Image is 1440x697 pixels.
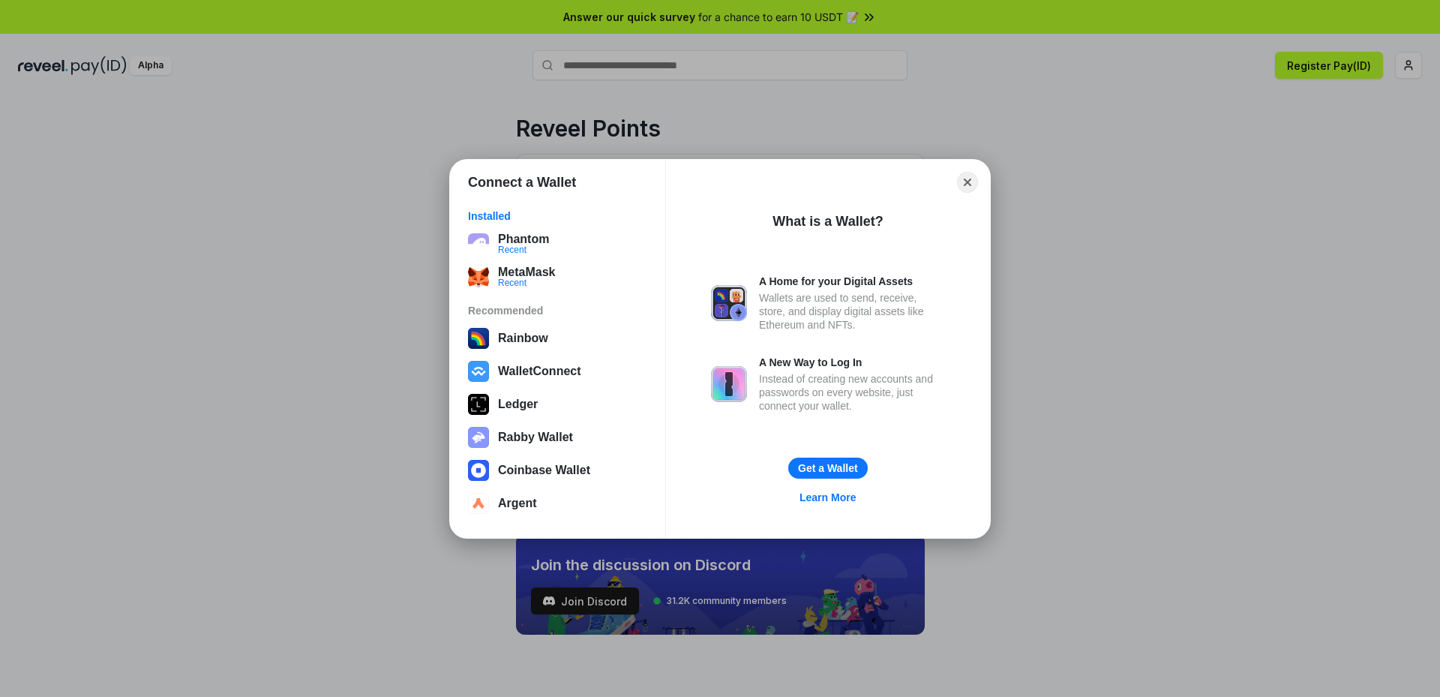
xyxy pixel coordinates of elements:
[463,389,652,419] button: Ledger
[498,332,548,345] div: Rainbow
[468,493,489,514] img: svg+xml,%3Csvg%20width%3D%2228%22%20height%3D%2228%22%20viewBox%3D%220%200%2028%2028%22%20fill%3D...
[463,262,652,292] button: MetaMaskRecent
[468,361,489,382] img: svg+xml,%3Csvg%20width%3D%2228%22%20height%3D%2228%22%20viewBox%3D%220%200%2028%2028%22%20fill%3D...
[498,464,590,477] div: Coinbase Wallet
[772,212,883,230] div: What is a Wallet?
[468,173,576,191] h1: Connect a Wallet
[790,488,865,507] a: Learn More
[957,172,978,193] button: Close
[498,265,555,278] div: MetaMask
[498,365,581,378] div: WalletConnect
[468,304,647,317] div: Recommended
[711,285,747,321] img: svg+xml,%3Csvg%20xmlns%3D%22http%3A%2F%2Fwww.w3.org%2F2000%2Fsvg%22%20fill%3D%22none%22%20viewBox...
[463,422,652,452] button: Rabby Wallet
[463,455,652,485] button: Coinbase Wallet
[498,398,538,411] div: Ledger
[468,266,489,287] img: svg+xml;base64,PHN2ZyB3aWR0aD0iMzUiIGhlaWdodD0iMzQiIHZpZXdCb3g9IjAgMCAzNSAzNCIgZmlsbD0ibm9uZSIgeG...
[498,245,549,254] div: Recent
[468,460,489,481] img: svg+xml,%3Csvg%20width%3D%2228%22%20height%3D%2228%22%20viewBox%3D%220%200%2028%2028%22%20fill%3D...
[463,356,652,386] button: WalletConnect
[498,497,537,510] div: Argent
[463,229,652,259] button: PhantomRecent
[788,458,868,479] button: Get a Wallet
[498,278,555,287] div: Recent
[468,233,489,254] img: epq2vO3P5aLWl15yRS7Q49p1fHTx2Sgh99jU3kfXv7cnPATIVQHAx5oQs66JWv3SWEjHOsb3kKgmE5WNBxBId7C8gm8wEgOvz...
[759,275,945,288] div: A Home for your Digital Assets
[799,491,856,504] div: Learn More
[468,427,489,448] img: svg+xml,%3Csvg%20xmlns%3D%22http%3A%2F%2Fwww.w3.org%2F2000%2Fsvg%22%20fill%3D%22none%22%20viewBox...
[759,372,945,413] div: Instead of creating new accounts and passwords on every website, just connect your wallet.
[498,232,549,245] div: Phantom
[711,366,747,402] img: svg+xml,%3Csvg%20xmlns%3D%22http%3A%2F%2Fwww.w3.org%2F2000%2Fsvg%22%20fill%3D%22none%22%20viewBox...
[468,394,489,415] img: svg+xml,%3Csvg%20xmlns%3D%22http%3A%2F%2Fwww.w3.org%2F2000%2Fsvg%22%20width%3D%2228%22%20height%3...
[759,291,945,332] div: Wallets are used to send, receive, store, and display digital assets like Ethereum and NFTs.
[498,431,573,444] div: Rabby Wallet
[463,323,652,353] button: Rainbow
[798,461,858,475] div: Get a Wallet
[759,356,945,369] div: A New Way to Log In
[468,209,647,223] div: Installed
[463,488,652,518] button: Argent
[468,328,489,349] img: svg+xml,%3Csvg%20width%3D%22120%22%20height%3D%22120%22%20viewBox%3D%220%200%20120%20120%22%20fil...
